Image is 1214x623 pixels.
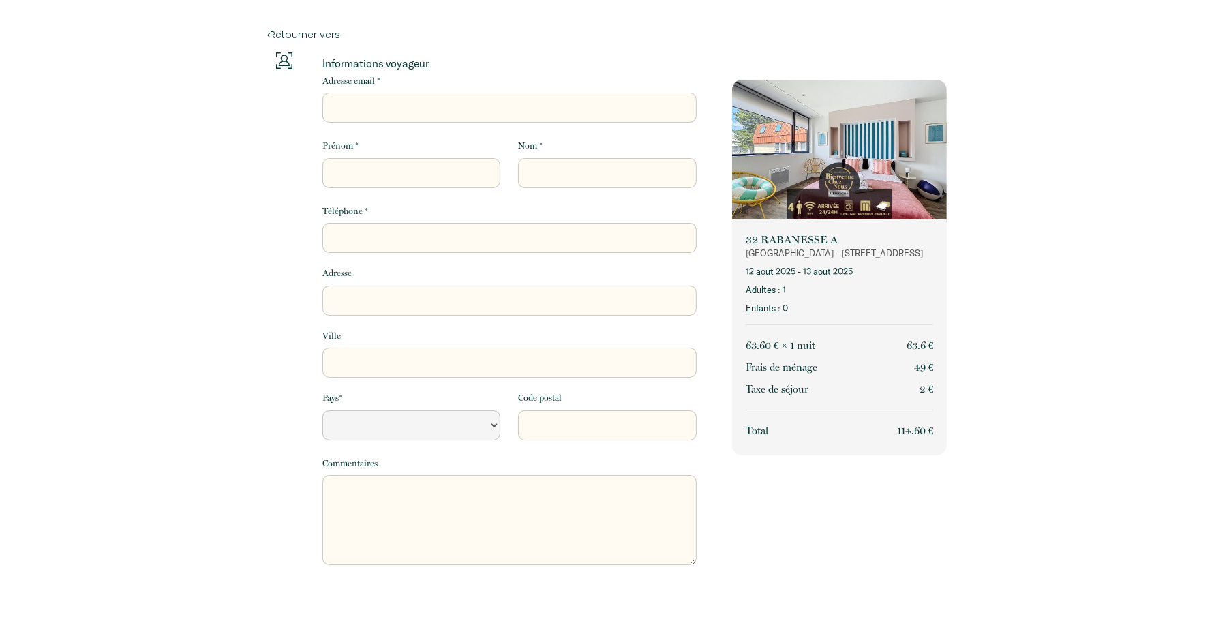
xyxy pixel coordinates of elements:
[746,425,768,437] span: Total
[276,52,292,69] img: guests-info
[322,204,368,218] label: Téléphone *
[267,27,947,42] a: Retourner vers
[914,359,934,376] p: 49 €
[746,284,933,297] p: Adultes : 1
[746,233,933,247] p: 32 RABANESSE A
[322,139,359,153] label: Prénom *
[746,337,815,354] p: 63.60 € × 1 nuit
[322,410,500,440] select: Default select example
[322,329,341,343] label: Ville
[518,139,543,153] label: Nom *
[322,457,378,470] label: Commentaires
[746,265,933,278] p: 12 août 2025 - 13 août 2025
[920,381,934,397] p: 2 €
[322,74,380,88] label: Adresse email *
[518,391,562,405] label: Code postal
[322,57,697,70] p: Informations voyageur
[746,302,933,315] p: Enfants : 0
[897,425,934,437] span: 114.60 €
[907,337,934,354] p: 63.6 €
[322,391,342,405] label: Pays
[746,381,808,397] p: Taxe de séjour
[746,359,817,376] p: Frais de ménage
[732,80,947,223] img: rental-image
[746,247,933,260] p: [GEOGRAPHIC_DATA] - [STREET_ADDRESS]
[322,267,352,280] label: Adresse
